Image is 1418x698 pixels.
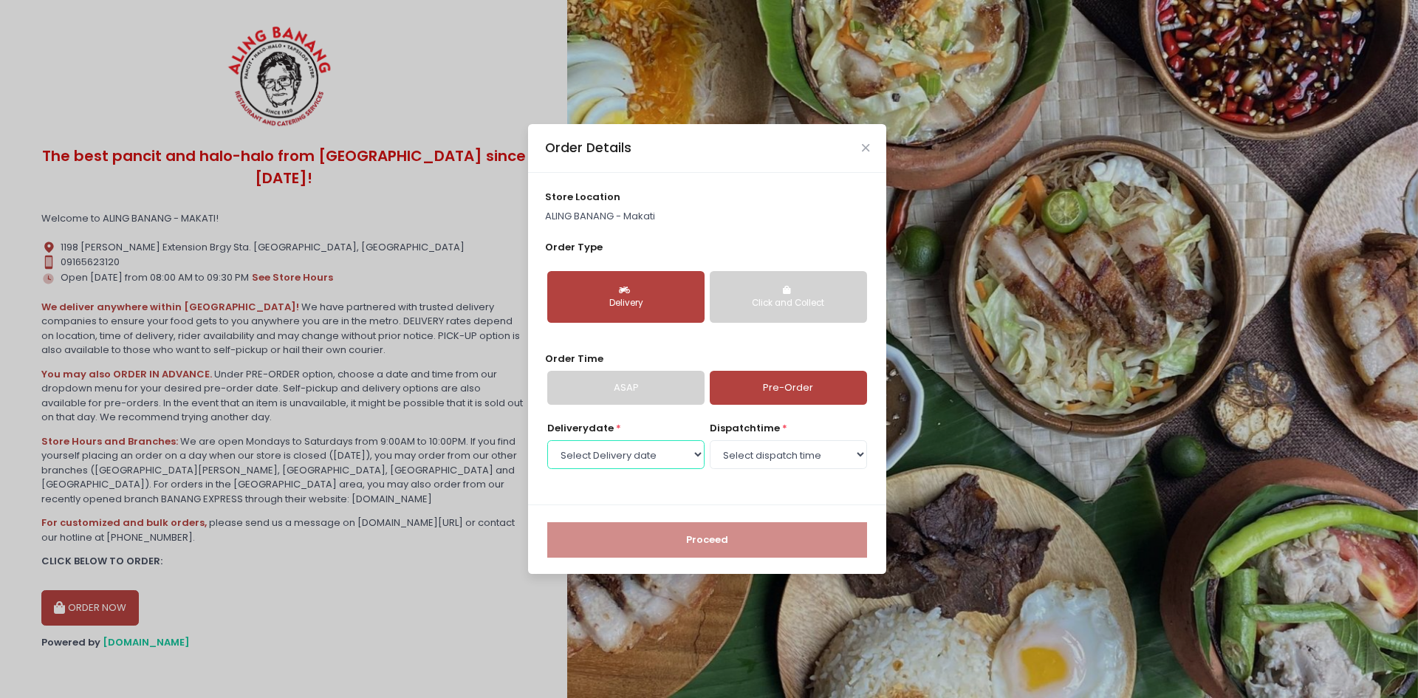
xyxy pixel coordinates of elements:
[547,371,705,405] a: ASAP
[862,144,869,151] button: Close
[720,297,857,310] div: Click and Collect
[545,240,603,254] span: Order Type
[545,209,870,224] p: ALING BANANG - Makati
[545,352,603,366] span: Order Time
[558,297,694,310] div: Delivery
[710,371,867,405] a: Pre-Order
[545,138,631,157] div: Order Details
[547,522,867,558] button: Proceed
[547,271,705,323] button: Delivery
[547,421,614,435] span: Delivery date
[710,271,867,323] button: Click and Collect
[710,421,780,435] span: dispatch time
[545,190,620,204] span: store location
